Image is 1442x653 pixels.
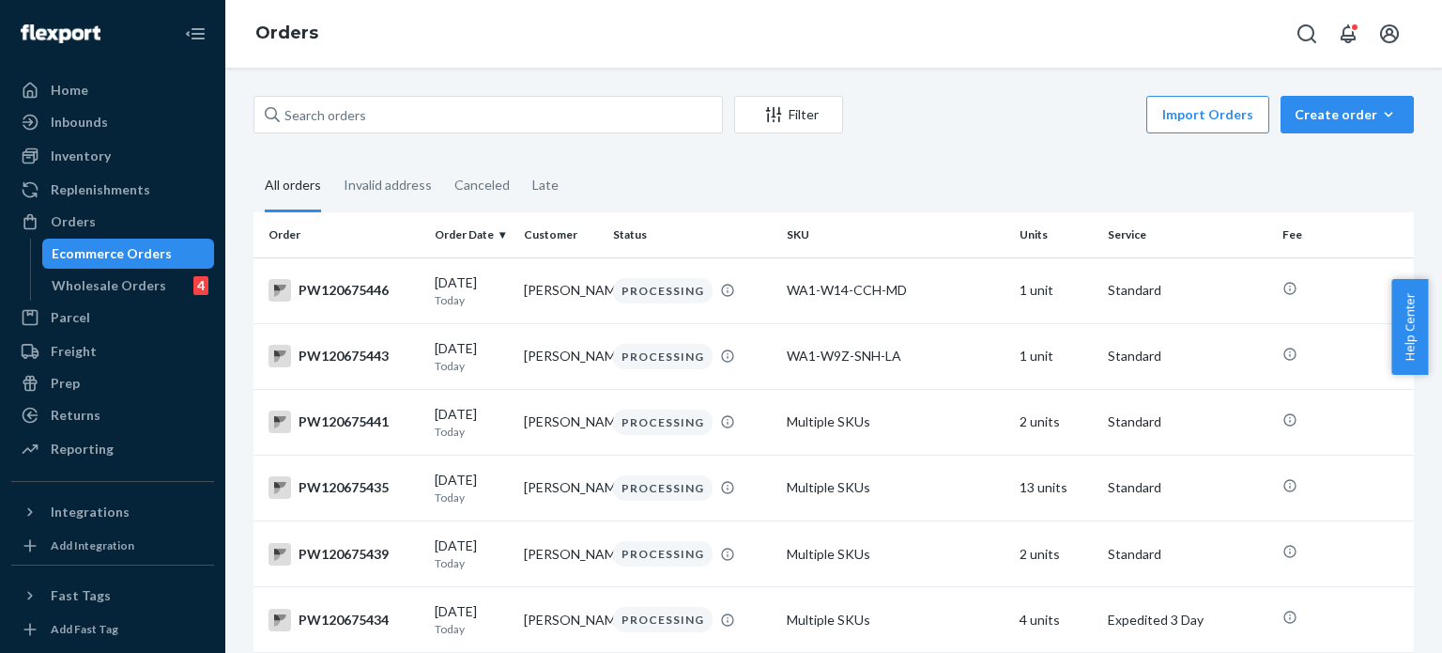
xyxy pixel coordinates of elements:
td: [PERSON_NAME] [516,587,606,653]
th: Status [606,212,779,257]
div: [DATE] [435,339,509,374]
div: Freight [51,342,97,361]
p: Standard [1108,347,1266,365]
img: Flexport logo [21,24,100,43]
p: Standard [1108,281,1266,300]
button: Open notifications [1329,15,1367,53]
div: Wholesale Orders [52,276,166,295]
a: Replenishments [11,175,214,205]
span: Support [38,13,105,30]
td: [PERSON_NAME] [516,521,606,587]
div: WA1-W14-CCH-MD [787,281,1004,300]
div: Add Integration [51,537,134,553]
a: Wholesale Orders4 [42,271,215,301]
button: Fast Tags [11,581,214,611]
div: Fast Tags [51,586,111,605]
div: PROCESSING [613,344,713,369]
div: Reporting [51,440,114,459]
div: Ecommerce Orders [52,244,172,263]
div: Prep [51,374,80,393]
p: Today [435,358,509,374]
div: [DATE] [435,273,509,308]
div: Integrations [51,503,130,521]
button: Integrations [11,497,214,527]
div: PW120675443 [268,345,420,367]
div: Inventory [51,147,111,165]
td: 13 units [1012,455,1101,521]
p: Today [435,621,509,637]
button: Create order [1281,96,1414,133]
a: Prep [11,368,214,398]
a: Inbounds [11,107,214,137]
th: SKU [779,212,1011,257]
th: Order Date [427,212,516,257]
a: Orders [255,23,318,43]
div: PW120675439 [268,543,420,566]
div: Invalid address [344,161,432,210]
a: Parcel [11,303,214,333]
div: [DATE] [435,536,509,571]
a: Ecommerce Orders [42,239,215,269]
button: Open account menu [1371,15,1408,53]
div: Late [532,161,559,210]
button: Import Orders [1146,96,1269,133]
div: [DATE] [435,471,509,505]
td: Multiple SKUs [779,455,1011,521]
p: Today [435,490,509,505]
div: Replenishments [51,180,150,199]
div: PW120675446 [268,279,420,302]
p: Standard [1108,478,1266,497]
td: 1 unit [1012,323,1101,389]
p: Standard [1108,412,1266,431]
a: Orders [11,207,214,237]
td: [PERSON_NAME] [516,257,606,323]
p: Today [435,555,509,571]
th: Fee [1275,212,1414,257]
a: Add Fast Tag [11,618,214,641]
th: Units [1012,212,1101,257]
div: Parcel [51,308,90,327]
button: Close Navigation [176,15,214,53]
div: Canceled [454,161,510,210]
div: WA1-W9Z-SNH-LA [787,347,1004,365]
div: Create order [1295,105,1400,124]
div: Customer [524,226,598,242]
div: [DATE] [435,602,509,637]
td: Multiple SKUs [779,521,1011,587]
div: PROCESSING [613,541,713,567]
td: Multiple SKUs [779,587,1011,653]
div: Returns [51,406,100,425]
td: 1 unit [1012,257,1101,323]
div: Inbounds [51,113,108,132]
div: Add Fast Tag [51,621,118,637]
a: Reporting [11,434,214,464]
div: 4 [193,276,208,295]
span: Help Center [1391,279,1428,375]
p: Standard [1108,545,1266,564]
td: [PERSON_NAME] [516,389,606,455]
div: PROCESSING [613,410,713,435]
p: Today [435,424,509,440]
td: [PERSON_NAME] [516,455,606,521]
div: Orders [51,212,96,231]
button: Open Search Box [1288,15,1326,53]
a: Home [11,75,214,105]
td: 4 units [1012,587,1101,653]
div: PROCESSING [613,607,713,632]
a: Returns [11,400,214,430]
input: Search orders [253,96,723,133]
td: 2 units [1012,521,1101,587]
div: Home [51,81,88,100]
div: PROCESSING [613,278,713,303]
a: Freight [11,336,214,366]
td: [PERSON_NAME] [516,323,606,389]
div: PW120675434 [268,609,420,631]
div: Filter [735,105,842,124]
td: Multiple SKUs [779,389,1011,455]
div: PROCESSING [613,475,713,501]
p: Expedited 3 Day [1108,611,1266,630]
div: PW120675435 [268,476,420,499]
button: Filter [734,96,843,133]
a: Inventory [11,141,214,171]
ol: breadcrumbs [240,7,333,61]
